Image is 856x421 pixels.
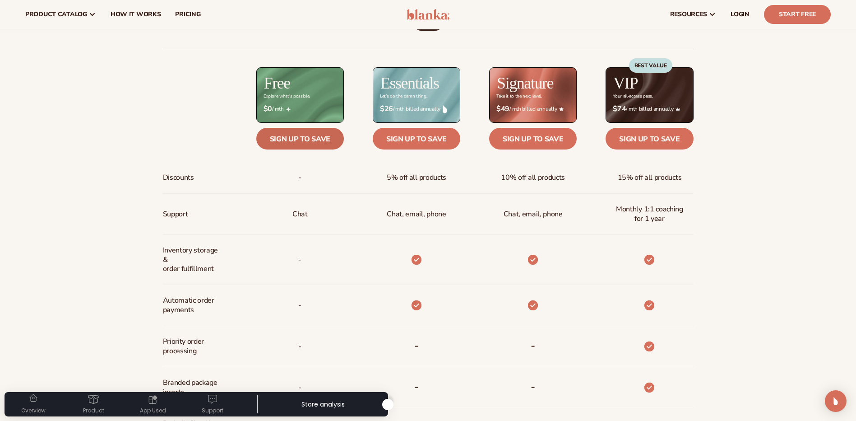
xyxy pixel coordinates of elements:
[380,94,427,99] div: Let’s do the damn thing.
[387,206,446,223] p: Chat, email, phone
[531,338,535,353] b: -
[629,58,672,73] div: BEST VALUE
[140,407,166,415] div: App Used
[380,75,439,91] h2: Essentials
[501,169,565,186] span: 10% off all products
[670,11,707,18] span: resources
[407,9,449,20] img: logo
[606,128,693,150] a: Sign up to save
[613,75,638,91] h2: VIP
[489,128,577,150] a: Sign up to save
[414,379,419,394] b: -
[443,105,447,113] img: drop.png
[559,107,564,111] img: Star_6.png
[380,105,393,113] strong: $26
[257,68,343,122] img: free_bg.png
[264,105,272,113] strong: $0
[292,206,308,223] p: Chat
[285,396,361,413] div: Store analysis
[373,68,460,122] img: Essentials_BG_9050f826-5aa9-47d9-a362-757b82c62641.jpg
[613,201,686,227] span: Monthly 1:1 coaching for 1 year
[618,169,682,186] span: 15% off all products
[163,333,223,360] span: Priority order processing
[531,379,535,394] b: -
[264,75,290,91] h2: Free
[496,105,509,113] strong: $49
[202,407,223,415] div: Support
[298,297,301,314] span: -
[163,169,194,186] span: Discounts
[163,206,188,223] span: Support
[286,107,291,112] img: Free_Icon_bb6e7c7e-73f8-44bd-8ed0-223ea0fc522e.png
[496,94,542,99] div: Take it to the next level.
[25,11,87,18] span: product catalog
[676,107,680,112] img: Crown_2d87c031-1b5a-4345-8312-a4356ddcde98.png
[497,75,553,91] h2: Signature
[731,11,750,18] span: LOGIN
[298,252,301,268] p: -
[163,292,223,318] span: Automatic order payments
[256,128,344,150] a: Sign up to save
[264,94,310,99] div: Explore what's possible.
[298,338,301,355] span: -
[380,105,453,113] span: / mth billed annually
[163,374,223,401] span: Branded package inserts
[764,5,831,24] a: Start Free
[373,128,460,150] a: Sign up to save
[613,105,686,113] span: / mth billed annually
[496,105,569,113] span: / mth billed annually
[613,105,626,113] strong: $74
[387,169,446,186] span: 5% off all products
[298,169,301,186] span: -
[83,407,104,415] div: Product
[414,338,419,353] b: -
[613,94,652,99] div: Your all-access pass.
[175,11,200,18] span: pricing
[490,68,576,122] img: Signature_BG_eeb718c8-65ac-49e3-a4e5-327c6aa73146.jpg
[298,379,301,396] span: -
[163,242,223,277] span: Inventory storage & order fulfillment
[504,206,563,223] span: Chat, email, phone
[21,407,46,415] div: Overview
[606,68,693,122] img: VIP_BG_199964bd-3653-43bc-8a67-789d2d7717b9.jpg
[264,105,337,113] span: / mth
[111,11,161,18] span: How It Works
[825,390,847,412] div: Open Intercom Messenger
